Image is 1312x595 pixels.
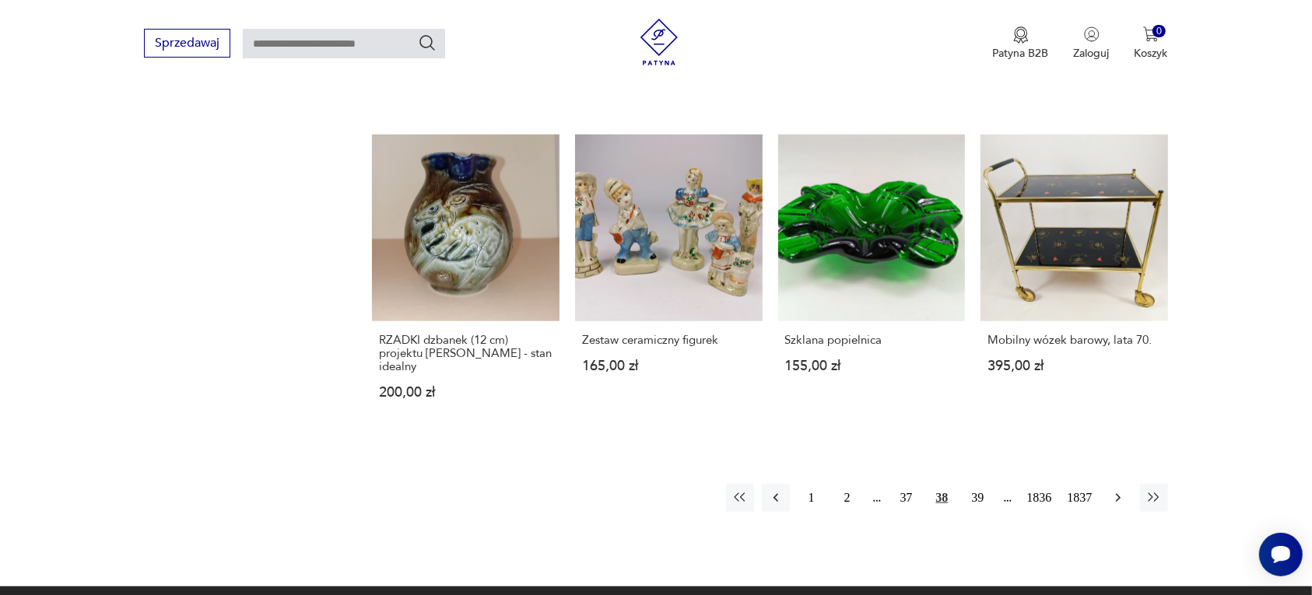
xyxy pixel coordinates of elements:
p: 395,00 zł [988,359,1161,373]
a: RZADKI dzbanek (12 cm) projektu Elfriede Balzar-Kopp - stan idealnyRZADKI dzbanek (12 cm) projekt... [372,135,560,430]
p: 155,00 zł [785,359,959,373]
button: Zaloguj [1074,26,1110,61]
button: 1 [798,484,826,512]
div: 0 [1152,25,1166,38]
a: Ikona medaluPatyna B2B [993,26,1049,61]
button: 39 [964,484,992,512]
h3: Szklana popielnica [785,334,959,347]
button: Sprzedawaj [144,29,230,58]
p: Patyna B2B [993,46,1049,61]
a: Zestaw ceramiczny figurekZestaw ceramiczny figurek165,00 zł [575,135,763,430]
p: Zaloguj [1074,46,1110,61]
a: Szklana popielnicaSzklana popielnica155,00 zł [778,135,966,430]
h3: RZADKI dzbanek (12 cm) projektu [PERSON_NAME] - stan idealny [379,334,553,373]
button: 37 [893,484,921,512]
h3: Mobilny wózek barowy, lata 70. [988,334,1161,347]
button: 38 [928,484,956,512]
a: Sprzedawaj [144,39,230,50]
iframe: Smartsupp widget button [1259,533,1303,576]
img: Ikonka użytkownika [1084,26,1100,42]
button: 0Koszyk [1135,26,1168,61]
p: 200,00 zł [379,386,553,399]
img: Patyna - sklep z meblami i dekoracjami vintage [636,19,682,65]
p: Koszyk [1135,46,1168,61]
h3: Zestaw ceramiczny figurek [582,334,756,347]
p: 165,00 zł [582,359,756,373]
img: Ikona koszyka [1143,26,1159,42]
button: 2 [833,484,861,512]
button: Patyna B2B [993,26,1049,61]
button: 1836 [1023,484,1056,512]
a: Mobilny wózek barowy, lata 70.Mobilny wózek barowy, lata 70.395,00 zł [980,135,1168,430]
button: Szukaj [418,33,437,52]
img: Ikona medalu [1013,26,1029,44]
button: 1837 [1064,484,1096,512]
